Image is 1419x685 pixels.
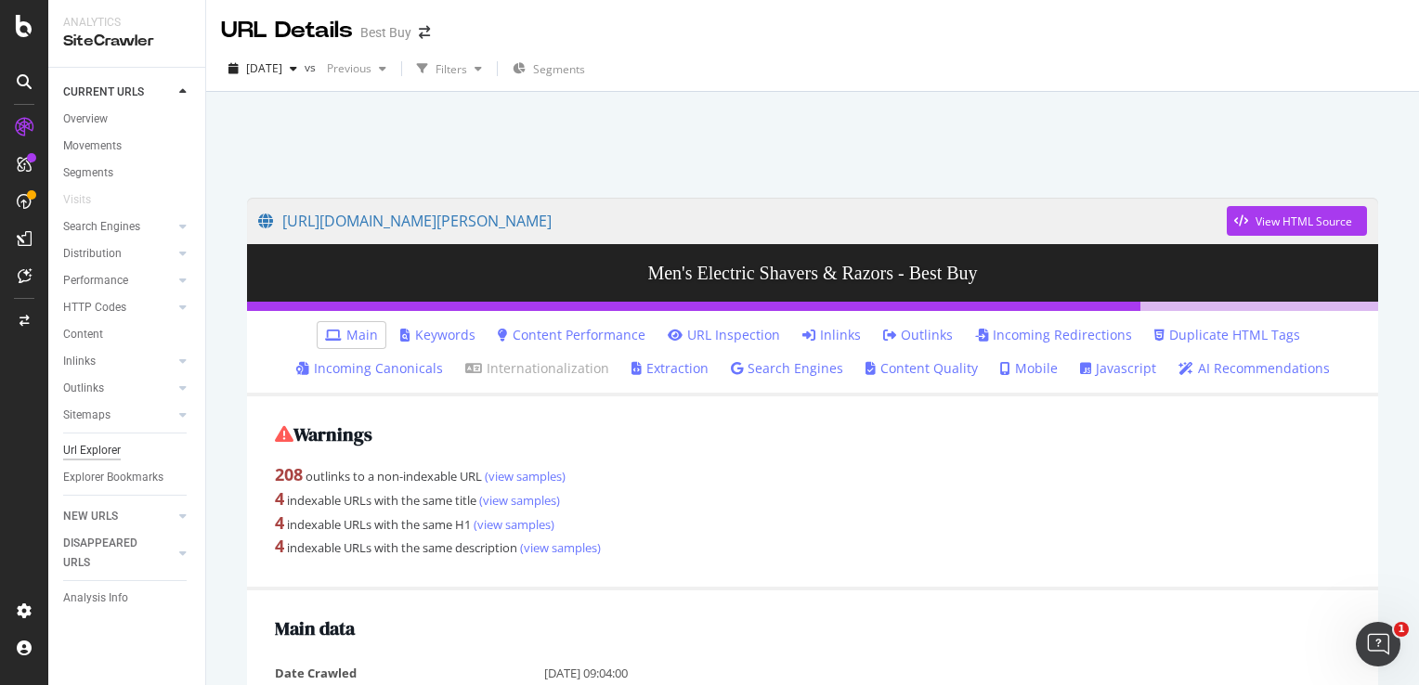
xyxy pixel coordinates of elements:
h3: Men's Electric Shavers & Razors - Best Buy [247,244,1378,302]
a: Outlinks [883,326,953,344]
a: Content [63,325,192,344]
a: Main [325,326,378,344]
strong: 4 [275,511,284,534]
a: Outlinks [63,379,174,398]
div: Outlinks [63,379,104,398]
a: URL Inspection [668,326,780,344]
button: [DATE] [221,54,305,84]
a: Duplicate HTML Tags [1154,326,1300,344]
button: View HTML Source [1227,206,1367,236]
a: HTTP Codes [63,298,174,317]
a: Url Explorer [63,441,192,460]
a: Performance [63,271,174,291]
div: Explorer Bookmarks [63,468,163,487]
div: Content [63,325,103,344]
a: Distribution [63,244,174,264]
a: AI Recommendations [1178,359,1330,378]
span: 2025 Sep. 9th [246,60,282,76]
div: Analytics [63,15,190,31]
div: HTTP Codes [63,298,126,317]
div: Search Engines [63,217,140,237]
div: Analysis Info [63,588,128,608]
a: (view samples) [517,539,601,556]
a: Explorer Bookmarks [63,468,192,487]
div: Distribution [63,244,122,264]
a: Incoming Redirections [975,326,1132,344]
a: CURRENT URLS [63,83,174,102]
div: indexable URLs with the same description [275,535,1350,559]
button: Filters [410,54,489,84]
iframe: Intercom live chat [1356,622,1400,666]
div: Segments [63,163,113,183]
h2: Main data [275,618,1350,639]
a: Movements [63,136,192,156]
strong: 4 [275,487,284,510]
div: arrow-right-arrow-left [419,26,430,39]
a: Mobile [1000,359,1058,378]
a: Analysis Info [63,588,192,608]
div: SiteCrawler [63,31,190,52]
div: Visits [63,190,91,210]
div: outlinks to a non-indexable URL [275,463,1350,487]
button: Previous [319,54,394,84]
div: View HTML Source [1256,213,1352,229]
a: Javascript [1080,359,1156,378]
a: Internationalization [465,359,609,378]
div: Movements [63,136,122,156]
a: NEW URLS [63,507,174,526]
div: CURRENT URLS [63,83,144,102]
a: Visits [63,190,110,210]
div: Filters [436,61,467,77]
span: vs [305,59,319,75]
a: Sitemaps [63,406,174,425]
a: Inlinks [63,352,174,371]
a: (view samples) [471,516,554,533]
a: Extraction [631,359,709,378]
span: Previous [319,60,371,76]
div: URL Details [221,15,353,46]
strong: 4 [275,535,284,557]
a: Search Engines [63,217,174,237]
a: Keywords [400,326,475,344]
a: (view samples) [476,492,560,509]
button: Segments [505,54,592,84]
div: DISAPPEARED URLS [63,534,157,573]
a: Content Performance [498,326,645,344]
h2: Warnings [275,424,1350,445]
a: (view samples) [482,468,566,485]
a: Incoming Canonicals [296,359,443,378]
div: Overview [63,110,108,129]
a: Content Quality [866,359,978,378]
div: Inlinks [63,352,96,371]
strong: 208 [275,463,303,485]
div: Performance [63,271,128,291]
div: Sitemaps [63,406,111,425]
span: Segments [533,61,585,77]
div: indexable URLs with the same title [275,487,1350,511]
a: Inlinks [802,326,861,344]
a: Overview [63,110,192,129]
a: Search Engines [731,359,843,378]
span: 1 [1394,622,1409,637]
div: Best Buy [360,23,411,42]
div: NEW URLS [63,507,118,526]
div: indexable URLs with the same H1 [275,511,1350,536]
a: [URL][DOMAIN_NAME][PERSON_NAME] [258,198,1227,244]
a: Segments [63,163,192,183]
a: DISAPPEARED URLS [63,534,174,573]
div: Url Explorer [63,441,121,460]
